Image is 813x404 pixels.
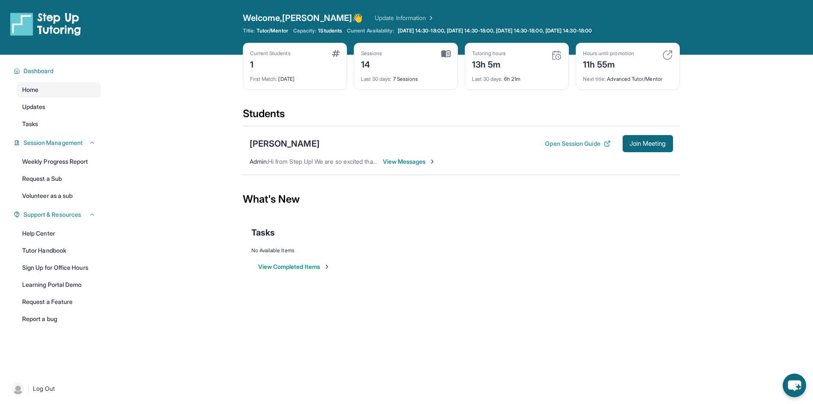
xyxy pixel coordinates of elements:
[251,227,275,239] span: Tasks
[251,247,671,254] div: No Available Items
[583,57,634,71] div: 11h 55m
[17,171,101,186] a: Request a Sub
[256,27,288,34] span: Tutor/Mentor
[332,50,340,57] img: card
[27,383,29,394] span: |
[17,226,101,241] a: Help Center
[429,158,436,165] img: Chevron-Right
[17,277,101,292] a: Learning Portal Demo
[250,76,277,82] span: First Match :
[662,50,673,60] img: card
[426,14,434,22] img: Chevron Right
[17,243,101,258] a: Tutor Handbook
[33,384,55,393] span: Log Out
[383,157,436,166] span: View Messages
[583,76,606,82] span: Next title :
[20,210,96,219] button: Support & Resources
[22,103,46,111] span: Updates
[17,260,101,275] a: Sign Up for Office Hours
[20,139,96,147] button: Session Management
[250,71,340,83] div: [DATE]
[250,50,291,57] div: Current Students
[23,67,54,75] span: Dashboard
[583,71,673,83] div: Advanced Tutor/Mentor
[243,12,363,24] span: Welcome, [PERSON_NAME] 👋
[23,139,83,147] span: Session Management
[472,76,503,82] span: Last 30 days :
[472,71,562,83] div: 6h 21m
[17,311,101,327] a: Report a bug
[361,71,451,83] div: 7 Sessions
[9,379,101,398] a: |Log Out
[545,139,610,148] button: Open Session Guide
[629,141,666,146] span: Join Meeting
[250,138,320,150] div: [PERSON_NAME]
[258,262,330,271] button: View Completed Items
[396,27,594,34] a: [DATE] 14:30-18:00, [DATE] 14:30-18:00, [DATE] 14:30-18:00, [DATE] 14:30-18:00
[243,27,255,34] span: Title:
[23,210,81,219] span: Support & Resources
[17,99,101,115] a: Updates
[17,154,101,169] a: Weekly Progress Report
[293,27,317,34] span: Capacity:
[12,383,24,395] img: user-img
[347,27,394,34] span: Current Availability:
[22,86,38,94] span: Home
[243,107,680,126] div: Students
[17,116,101,132] a: Tasks
[250,57,291,71] div: 1
[318,27,342,34] span: 1 Students
[472,50,506,57] div: Tutoring hours
[10,12,81,36] img: logo
[17,188,101,203] a: Volunteer as a sub
[20,67,96,75] button: Dashboard
[17,294,101,310] a: Request a Feature
[22,120,38,128] span: Tasks
[551,50,562,60] img: card
[441,50,451,58] img: card
[398,27,592,34] span: [DATE] 14:30-18:00, [DATE] 14:30-18:00, [DATE] 14:30-18:00, [DATE] 14:30-18:00
[783,374,806,397] button: chat-button
[250,158,268,165] span: Admin :
[375,14,434,22] a: Update Information
[472,57,506,71] div: 13h 5m
[361,50,382,57] div: Sessions
[361,57,382,71] div: 14
[623,135,673,152] button: Join Meeting
[583,50,634,57] div: Hours until promotion
[17,82,101,97] a: Home
[361,76,392,82] span: Last 30 days :
[243,180,680,218] div: What's New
